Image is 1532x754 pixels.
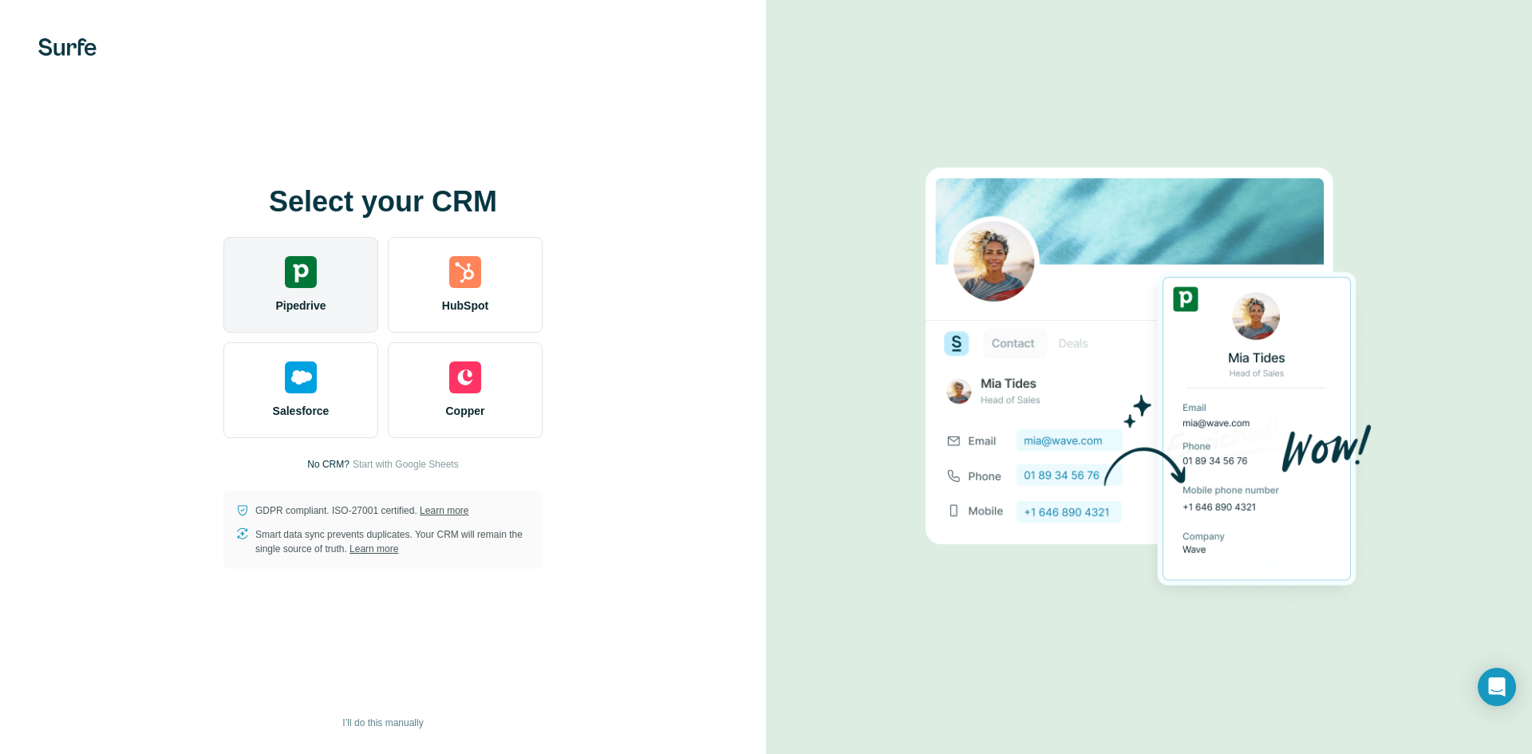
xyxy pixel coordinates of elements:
[926,140,1372,614] img: PIPEDRIVE image
[353,457,459,472] button: Start with Google Sheets
[255,527,530,556] p: Smart data sync prevents duplicates. Your CRM will remain the single source of truth.
[349,543,398,555] a: Learn more
[1478,668,1516,706] div: Open Intercom Messenger
[285,361,317,393] img: salesforce's logo
[223,186,543,218] h1: Select your CRM
[307,457,349,472] p: No CRM?
[342,716,423,730] span: I’ll do this manually
[38,38,97,56] img: Surfe's logo
[255,503,468,518] p: GDPR compliant. ISO-27001 certified.
[275,298,326,314] span: Pipedrive
[285,256,317,288] img: pipedrive's logo
[449,361,481,393] img: copper's logo
[442,298,488,314] span: HubSpot
[449,256,481,288] img: hubspot's logo
[331,711,434,735] button: I’ll do this manually
[273,403,330,419] span: Salesforce
[420,505,468,516] a: Learn more
[446,403,485,419] span: Copper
